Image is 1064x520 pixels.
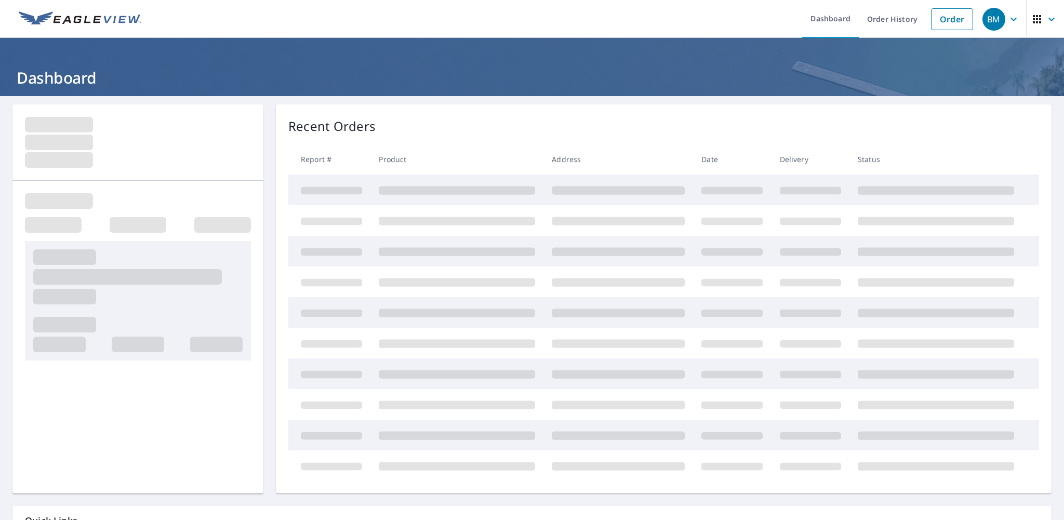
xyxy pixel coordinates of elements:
[849,144,1022,175] th: Status
[288,117,376,136] p: Recent Orders
[370,144,543,175] th: Product
[982,8,1005,31] div: BM
[288,144,370,175] th: Report #
[19,11,141,27] img: EV Logo
[931,8,973,30] a: Order
[772,144,849,175] th: Delivery
[693,144,771,175] th: Date
[543,144,693,175] th: Address
[12,67,1052,88] h1: Dashboard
